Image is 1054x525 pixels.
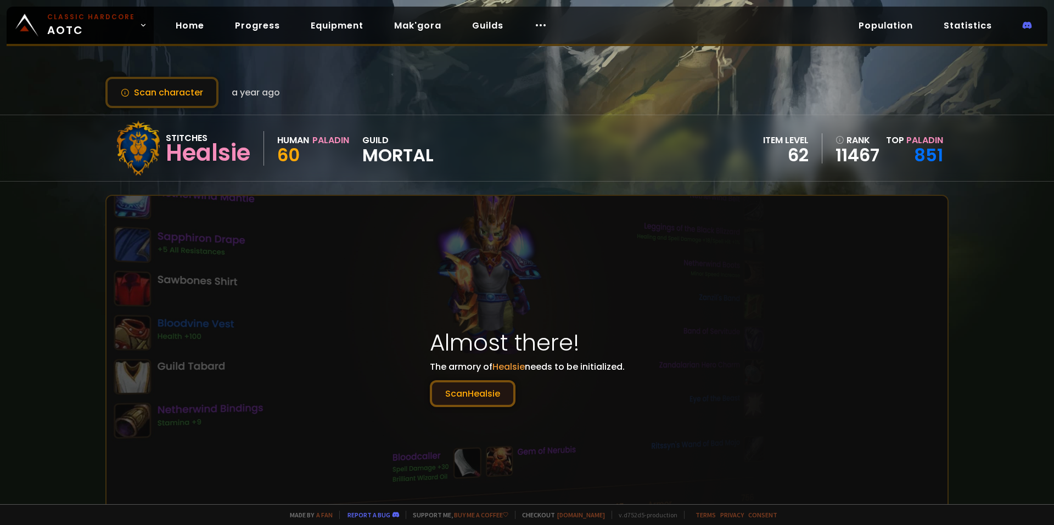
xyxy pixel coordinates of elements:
a: Statistics [935,14,1001,37]
span: Mortal [362,147,434,163]
span: AOTC [47,12,135,38]
a: Consent [748,511,777,519]
span: Made by [283,511,333,519]
a: Equipment [302,14,372,37]
button: ScanHealsie [430,380,515,407]
div: Human [277,133,309,147]
a: Terms [696,511,716,519]
div: rank [836,133,879,147]
a: Guilds [463,14,512,37]
a: a fan [316,511,333,519]
a: 851 [914,143,943,167]
h1: Almost there! [430,325,625,360]
div: item level [763,133,809,147]
span: Paladin [906,134,943,146]
span: a year ago [232,86,280,99]
a: Progress [226,14,289,37]
span: v. d752d5 - production [612,511,677,519]
a: 11467 [836,147,879,163]
a: Home [167,14,213,37]
a: Buy me a coffee [454,511,508,519]
span: Support me, [406,511,508,519]
div: 62 [763,147,809,163]
button: Scan character [105,77,218,108]
small: Classic Hardcore [47,12,135,22]
p: The armory of needs to be initialized. [430,360,625,407]
a: Mak'gora [385,14,450,37]
span: Checkout [515,511,605,519]
a: Classic HardcoreAOTC [7,7,154,44]
span: Healsie [492,360,525,373]
div: Top [886,133,943,147]
a: Report a bug [347,511,390,519]
div: Paladin [312,133,349,147]
div: Healsie [166,145,250,161]
a: Privacy [720,511,744,519]
a: Population [850,14,922,37]
span: 60 [277,143,300,167]
div: Stitches [166,131,250,145]
a: [DOMAIN_NAME] [557,511,605,519]
div: guild [362,133,434,163]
